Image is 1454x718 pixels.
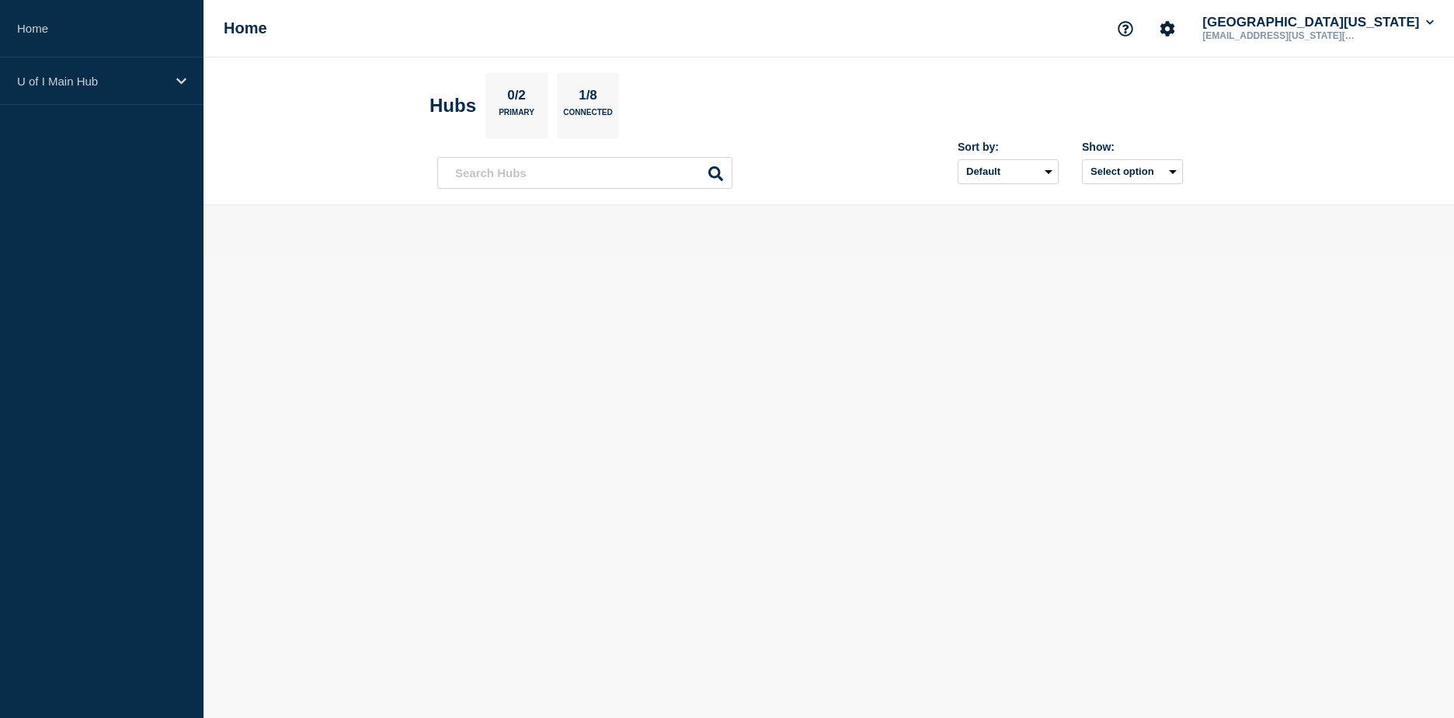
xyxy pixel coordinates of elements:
button: Account settings [1151,12,1184,45]
p: [EMAIL_ADDRESS][US_STATE][DOMAIN_NAME] [1199,30,1361,41]
p: U of I Main Hub [17,75,166,88]
input: Search Hubs [437,157,732,189]
p: Connected [563,108,612,124]
button: Support [1109,12,1142,45]
h1: Home [224,19,267,37]
button: [GEOGRAPHIC_DATA][US_STATE] [1199,15,1437,30]
p: 0/2 [502,88,532,108]
p: Primary [499,108,534,124]
div: Show: [1082,141,1183,153]
button: Select option [1082,159,1183,184]
h2: Hubs [430,95,476,117]
div: Sort by: [958,141,1059,153]
p: 1/8 [573,88,604,108]
select: Sort by [958,159,1059,184]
